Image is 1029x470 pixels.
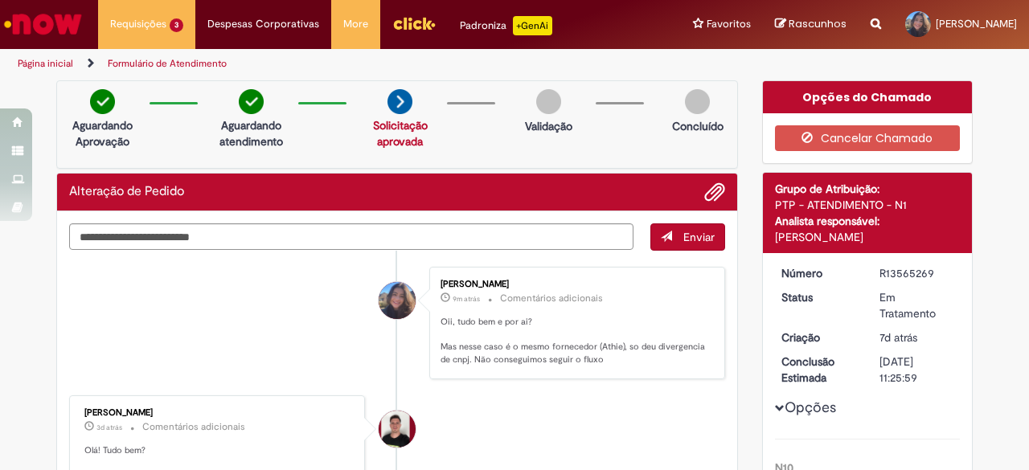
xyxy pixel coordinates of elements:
p: Aguardando atendimento [212,117,290,149]
ul: Trilhas de página [12,49,674,79]
div: [DATE] 11:25:59 [879,354,954,386]
p: Concluído [672,118,724,134]
div: Julia de Avila [379,282,416,319]
button: Cancelar Chamado [775,125,961,151]
h2: Alteração de Pedido Histórico de tíquete [69,185,184,199]
div: 25/09/2025 09:03:57 [879,329,954,345]
div: [PERSON_NAME] [84,408,352,418]
img: check-circle-green.png [239,89,264,114]
p: Aguardando Aprovação [64,117,141,149]
a: Solicitação aprovada [373,118,428,149]
button: Enviar [650,223,725,251]
span: Requisições [110,16,166,32]
img: img-circle-grey.png [685,89,710,114]
div: Grupo de Atribuição: [775,181,961,197]
div: PTP - ATENDIMENTO - N1 [775,197,961,213]
span: Favoritos [707,16,751,32]
span: Enviar [683,230,715,244]
span: 3 [170,18,183,32]
div: Opções do Chamado [763,81,973,113]
time: 25/09/2025 09:03:57 [879,330,917,345]
span: Despesas Corporativas [207,16,319,32]
span: 3d atrás [96,423,122,432]
span: 9m atrás [453,294,480,304]
div: Padroniza [460,16,552,35]
span: [PERSON_NAME] [936,17,1017,31]
dt: Número [769,265,868,281]
small: Comentários adicionais [500,292,603,305]
div: R13565269 [879,265,954,281]
dt: Criação [769,329,868,345]
img: arrow-next.png [387,89,412,114]
time: 29/09/2025 09:49:52 [96,423,122,432]
button: Adicionar anexos [704,182,725,202]
img: click_logo_yellow_360x200.png [392,11,436,35]
dt: Status [769,289,868,305]
div: [PERSON_NAME] [441,280,708,289]
img: img-circle-grey.png [536,89,561,114]
time: 01/10/2025 15:11:50 [453,294,480,304]
p: Oii, tudo bem e por ai? Mas nesse caso é o mesmo fornecedor (Athie), so deu divergencia de cnpj. ... [441,316,708,366]
span: Rascunhos [789,16,847,31]
div: Matheus Henrique Drudi [379,411,416,448]
span: More [343,16,368,32]
span: 7d atrás [879,330,917,345]
img: check-circle-green.png [90,89,115,114]
div: [PERSON_NAME] [775,229,961,245]
div: Analista responsável: [775,213,961,229]
a: Formulário de Atendimento [108,57,227,70]
dt: Conclusão Estimada [769,354,868,386]
small: Comentários adicionais [142,420,245,434]
textarea: Digite sua mensagem aqui... [69,223,633,250]
img: ServiceNow [2,8,84,40]
p: +GenAi [513,16,552,35]
a: Página inicial [18,57,73,70]
p: Validação [525,118,572,134]
div: Em Tratamento [879,289,954,321]
a: Rascunhos [775,17,847,32]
